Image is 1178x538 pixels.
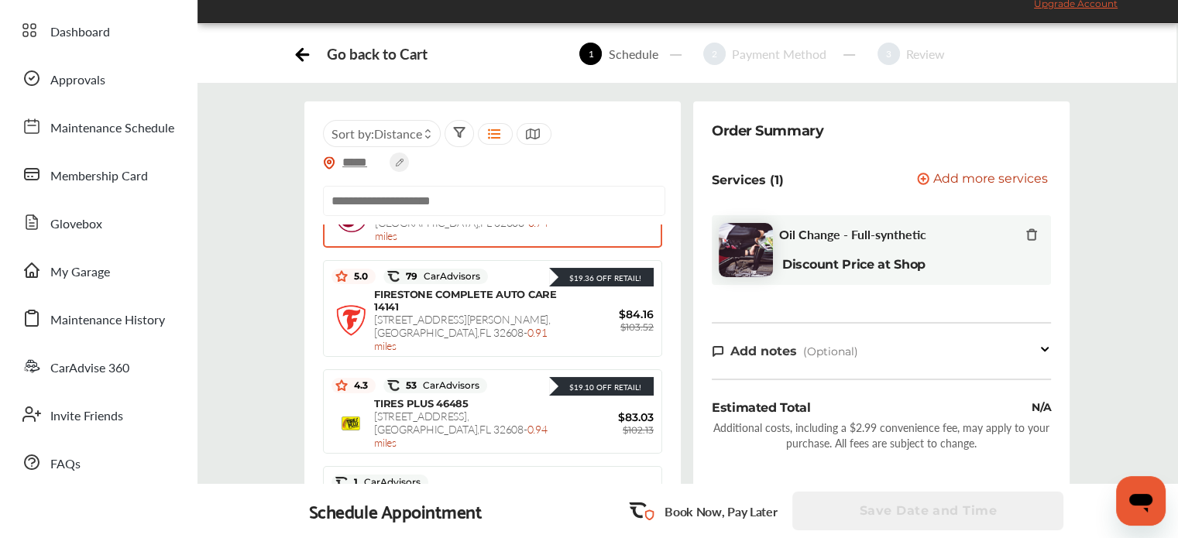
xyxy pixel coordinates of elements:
[50,454,81,475] span: FAQs
[387,270,400,283] img: caradvise_icon.5c74104a.svg
[562,272,641,283] div: $19.36 Off Retail!
[348,270,368,283] span: 5.0
[1116,476,1166,526] iframe: Button to launch messaging window
[50,22,110,43] span: Dashboard
[719,223,773,277] img: oil-change-thumb.jpg
[375,214,548,243] span: 0.74 miles
[14,202,182,242] a: Glovebox
[374,125,422,142] span: Distance
[348,379,368,392] span: 4.3
[50,406,123,427] span: Invite Friends
[620,321,654,333] span: $103.52
[900,45,951,63] div: Review
[712,420,1051,451] div: Additional costs, including a $2.99 convenience fee, may apply to your purchase. All fees are sub...
[335,305,366,336] img: logo-firestone.png
[730,344,797,358] span: Add notes
[374,421,547,450] span: 0.94 miles
[335,379,348,392] img: star_icon.59ea9307.svg
[602,45,664,63] div: Schedule
[374,408,547,450] span: [STREET_ADDRESS] , [GEOGRAPHIC_DATA] , FL 32608 -
[712,344,724,358] img: note-icon.db9493fa.svg
[779,227,926,242] span: Oil Change - Full-synthetic
[561,307,654,321] span: $84.16
[712,399,810,416] div: Estimated Total
[917,173,1051,187] a: Add more services
[712,173,784,187] p: Services (1)
[579,43,602,65] span: 1
[803,344,858,358] span: (Optional)
[665,502,777,520] p: Book Now, Pay Later
[14,10,182,50] a: Dashboard
[782,257,926,272] b: Discount Price at Shop
[933,173,1048,187] span: Add more services
[14,394,182,434] a: Invite Friends
[14,154,182,194] a: Membership Card
[400,270,480,283] span: 79
[417,380,479,391] span: CarAdvisors
[309,500,483,522] div: Schedule Appointment
[387,379,400,392] img: caradvise_icon.5c74104a.svg
[623,424,654,436] span: $102.13
[1032,399,1051,416] div: N/A
[14,442,182,482] a: FAQs
[50,214,102,235] span: Glovebox
[335,408,366,439] img: logo-tires-plus.png
[400,379,479,392] span: 53
[374,311,551,353] span: [STREET_ADDRESS][PERSON_NAME] , [GEOGRAPHIC_DATA] , FL 32608 -
[331,125,422,142] span: Sort by :
[417,271,480,282] span: CarAdvisors
[877,43,900,65] span: 3
[374,324,547,353] span: 0.91 miles
[14,346,182,386] a: CarAdvise 360
[348,476,421,488] span: 1
[50,262,110,283] span: My Garage
[335,270,348,283] img: star_icon.59ea9307.svg
[50,118,174,139] span: Maintenance Schedule
[358,477,421,488] span: CarAdvisors
[14,250,182,290] a: My Garage
[327,45,427,63] div: Go back to Cart
[703,43,726,65] span: 2
[50,166,148,187] span: Membership Card
[50,70,105,91] span: Approvals
[323,156,335,170] img: location_vector_orange.38f05af8.svg
[374,397,469,409] span: TIRES PLUS 46485
[562,382,641,392] div: $19.10 Off Retail!
[50,310,165,331] span: Maintenance History
[712,120,823,142] div: Order Summary
[50,358,129,379] span: CarAdvise 360
[14,298,182,338] a: Maintenance History
[335,476,348,488] img: caradvise_icon.5c74104a.svg
[561,410,654,424] span: $83.03
[917,173,1048,187] button: Add more services
[726,45,833,63] div: Payment Method
[14,58,182,98] a: Approvals
[14,106,182,146] a: Maintenance Schedule
[374,288,557,313] span: FIRESTONE COMPLETE AUTO CARE 14141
